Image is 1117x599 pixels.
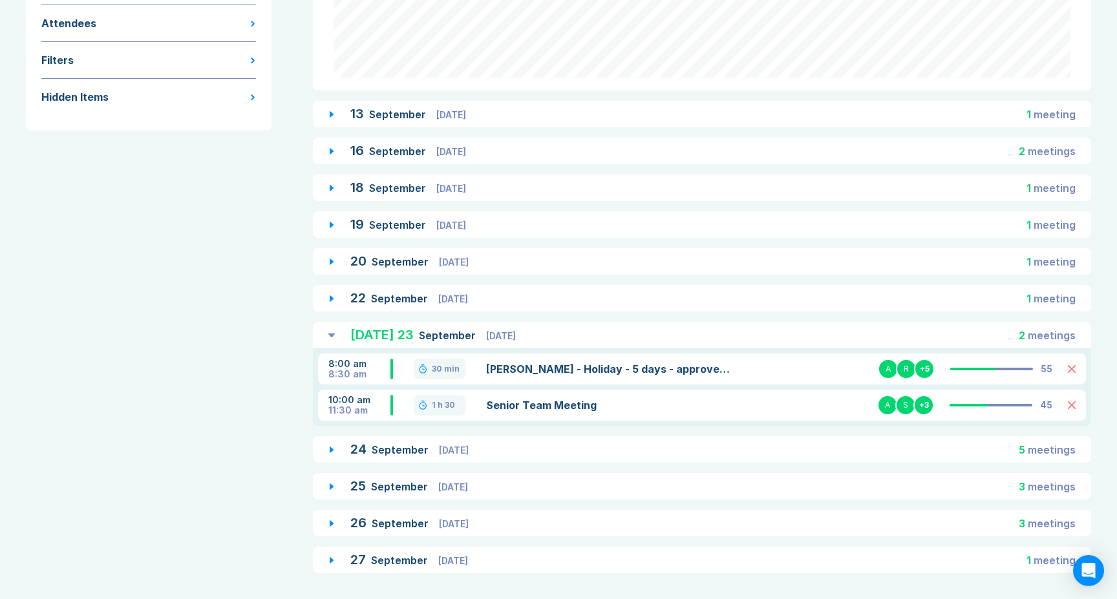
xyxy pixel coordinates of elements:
span: meeting s [1028,329,1076,342]
div: Open Intercom Messenger [1073,555,1104,586]
span: 24 [350,441,367,457]
span: September [369,108,429,121]
span: meeting [1034,182,1076,194]
button: Delete [1068,401,1076,409]
div: Filters [41,52,74,68]
span: 2 [1019,145,1025,158]
span: September [371,554,431,567]
span: 3 [1019,480,1025,493]
span: 1 [1027,292,1031,305]
div: 1 h 30 [432,400,455,410]
div: + 3 [913,395,934,415]
span: [DATE] [436,183,466,194]
span: 16 [350,143,364,158]
span: 1 [1027,182,1031,194]
a: [PERSON_NAME] - Holiday - 5 days - approved DS - Noted IP [486,361,735,377]
span: meeting [1034,255,1076,268]
div: 8:30 am [328,369,390,379]
span: 1 [1027,255,1031,268]
span: September [369,218,429,231]
span: meeting s [1028,517,1076,530]
span: 2 [1019,329,1025,342]
span: [DATE] [436,220,466,231]
span: September [372,443,431,456]
span: meeting [1034,218,1076,231]
span: 25 [350,478,366,494]
div: R [896,359,917,379]
span: [DATE] [438,481,468,492]
span: meeting [1034,554,1076,567]
span: [DATE] [438,555,468,566]
span: [DATE] [439,518,469,529]
span: 22 [350,290,366,306]
span: 19 [350,216,364,232]
span: September [371,292,431,305]
span: 1 [1027,108,1031,121]
span: meeting s [1028,480,1076,493]
div: S [895,395,916,415]
span: September [369,145,429,158]
span: [DATE] [486,330,516,341]
span: 27 [350,552,366,567]
span: meeting s [1028,145,1076,158]
span: 5 [1019,443,1025,456]
span: 26 [350,515,367,531]
button: Delete [1068,365,1076,373]
a: Senior Team Meeting [486,397,735,413]
span: September [419,329,478,342]
span: [DATE] [439,257,469,268]
div: + 5 [914,359,935,379]
span: meeting [1034,108,1076,121]
div: A [878,359,899,379]
span: 20 [350,253,367,269]
div: A [877,395,898,415]
span: [DATE] [438,293,468,304]
div: Attendees [41,16,96,31]
span: 1 [1027,218,1031,231]
span: 18 [350,180,364,195]
span: meeting s [1028,443,1076,456]
div: 8:00 am [328,359,390,369]
span: [DATE] [436,109,466,120]
span: 3 [1019,517,1025,530]
span: 13 [350,106,364,121]
span: [DATE] [439,445,469,456]
span: 1 [1027,554,1031,567]
div: 55 [1041,364,1052,374]
span: [DATE] 23 [350,327,414,342]
span: September [372,517,431,530]
span: [DATE] [436,146,466,157]
span: meeting [1034,292,1076,305]
span: September [371,480,431,493]
span: September [369,182,429,194]
div: 10:00 am [328,395,390,405]
div: Hidden Items [41,89,109,105]
div: 11:30 am [328,405,390,415]
div: 30 min [432,364,460,374]
div: 45 [1040,400,1052,410]
span: September [372,255,431,268]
